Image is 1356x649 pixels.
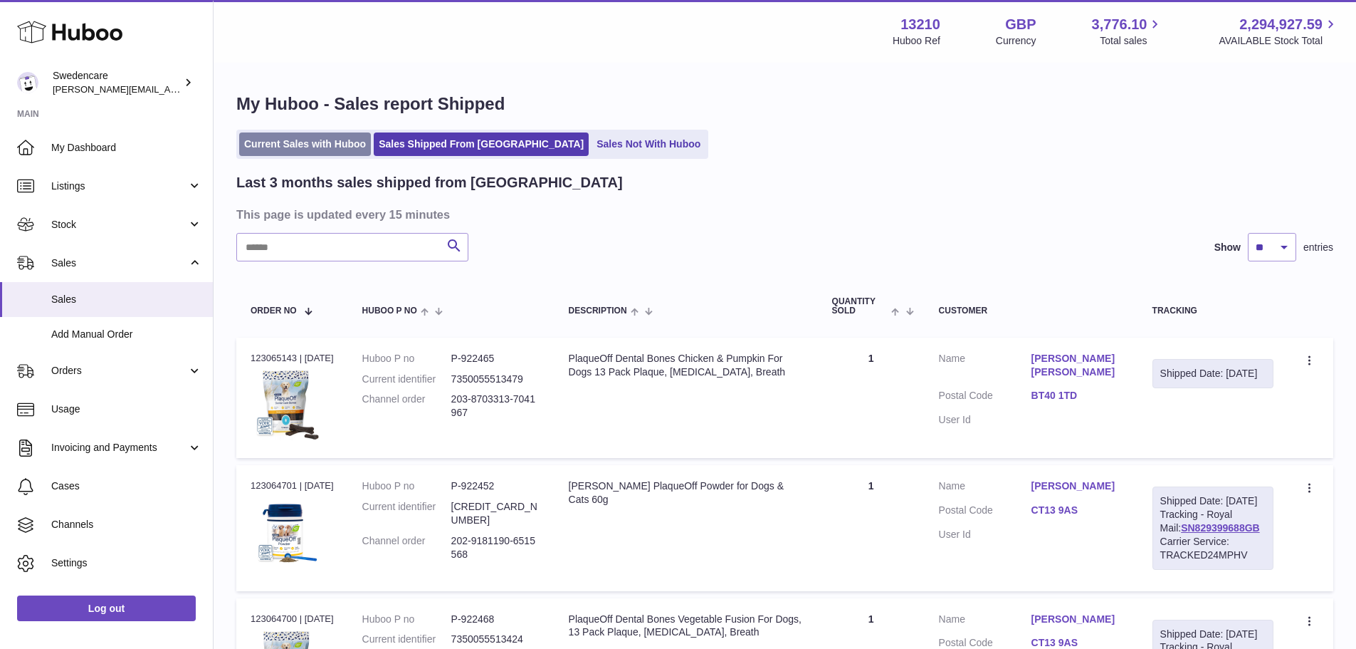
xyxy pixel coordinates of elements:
div: Customer [939,306,1124,316]
span: Stock [51,218,187,232]
dt: Name [939,479,1031,497]
a: [PERSON_NAME] [1031,479,1124,493]
dt: Postal Code [939,389,1031,406]
div: Tracking - Royal Mail: [1152,487,1273,569]
dt: Channel order [362,393,451,420]
img: rebecca.fall@swedencare.co.uk [17,72,38,93]
div: Huboo Ref [893,34,940,48]
span: Listings [51,180,187,193]
span: Orders [51,364,187,378]
div: Shipped Date: [DATE] [1160,367,1266,380]
div: PlaqueOff Dental Bones Chicken & Pumpkin For Dogs 13 Pack Plaque, [MEDICAL_DATA], Breath [569,352,804,379]
strong: 13210 [900,15,940,34]
span: Sales [51,256,187,270]
dd: 7350055513479 [451,373,540,386]
a: SN829399688GB [1181,522,1260,534]
span: Order No [251,306,297,316]
span: Add Manual Order [51,328,202,341]
dt: Huboo P no [362,613,451,626]
a: Sales Not With Huboo [592,133,705,156]
td: 1 [818,465,925,591]
dt: Current identifier [362,373,451,386]
dt: Channel order [362,534,451,561]
dd: P-922465 [451,352,540,365]
a: [PERSON_NAME] [1031,613,1124,626]
label: Show [1214,241,1241,254]
div: 123064700 | [DATE] [251,613,334,625]
dd: P-922468 [451,613,540,626]
h1: My Huboo - Sales report Shipped [236,93,1333,115]
td: 1 [818,338,925,458]
span: My Dashboard [51,141,202,155]
dt: Name [939,352,1031,383]
span: 2,294,927.59 [1239,15,1323,34]
span: Settings [51,556,202,570]
span: 3,776.10 [1092,15,1147,34]
div: PlaqueOff Dental Bones Vegetable Fusion For Dogs, 13 Pack Plaque, [MEDICAL_DATA], Breath [569,613,804,640]
span: Channels [51,518,202,531]
span: Usage [51,403,202,416]
div: Shipped Date: [DATE] [1160,628,1266,641]
a: 2,294,927.59 AVAILABLE Stock Total [1219,15,1339,48]
a: CT13 9AS [1031,504,1124,517]
div: Currency [996,34,1036,48]
span: AVAILABLE Stock Total [1219,34,1339,48]
a: Sales Shipped From [GEOGRAPHIC_DATA] [374,133,589,156]
dd: 7350055513424 [451,633,540,646]
dt: Name [939,613,1031,630]
dd: P-922452 [451,479,540,493]
div: 123064701 | [DATE] [251,479,334,492]
strong: GBP [1005,15,1036,34]
span: Quantity Sold [832,297,888,316]
dt: Postal Code [939,504,1031,521]
dd: 203-8703313-7041967 [451,393,540,420]
a: Current Sales with Huboo [239,133,371,156]
dt: Current identifier [362,500,451,527]
div: Shipped Date: [DATE] [1160,494,1266,508]
dt: Huboo P no [362,479,451,493]
div: Swedencare [53,69,181,96]
span: Description [569,306,627,316]
img: $_57.JPG [251,369,322,440]
span: [PERSON_NAME][EMAIL_ADDRESS][DOMAIN_NAME] [53,83,285,95]
h2: Last 3 months sales shipped from [GEOGRAPHIC_DATA] [236,173,623,192]
h3: This page is updated every 15 minutes [236,207,1330,222]
dt: User Id [939,528,1031,541]
dd: [CREDIT_CARD_NUMBER] [451,500,540,527]
a: Log out [17,596,196,621]
div: Tracking [1152,306,1273,316]
a: BT40 1TD [1031,389,1124,403]
dt: User Id [939,413,1031,427]
span: entries [1303,241,1333,254]
a: 3,776.10 Total sales [1092,15,1164,48]
span: Cases [51,479,202,493]
span: Invoicing and Payments [51,441,187,455]
dt: Huboo P no [362,352,451,365]
span: Total sales [1100,34,1163,48]
img: $_57.JPG [251,497,322,568]
div: [PERSON_NAME] PlaqueOff Powder for Dogs & Cats 60g [569,479,804,507]
dt: Current identifier [362,633,451,646]
dd: 202-9181190-6515568 [451,534,540,561]
a: [PERSON_NAME] [PERSON_NAME] [1031,352,1124,379]
span: Sales [51,293,202,306]
div: Carrier Service: TRACKED24MPHV [1160,535,1266,562]
span: Huboo P no [362,306,417,316]
div: 123065143 | [DATE] [251,352,334,365]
